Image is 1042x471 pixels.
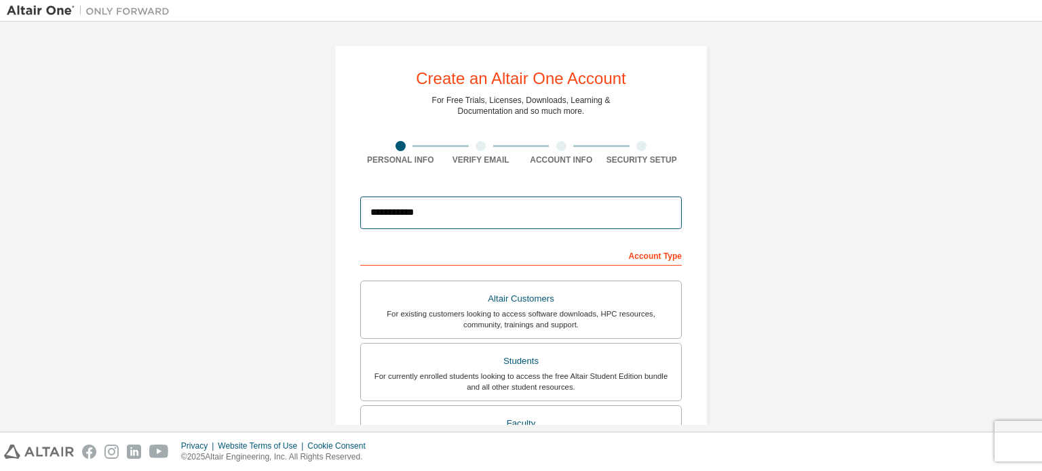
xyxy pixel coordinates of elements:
[602,155,682,165] div: Security Setup
[432,95,611,117] div: For Free Trials, Licenses, Downloads, Learning & Documentation and so much more.
[307,441,373,451] div: Cookie Consent
[416,70,626,87] div: Create an Altair One Account
[104,445,119,459] img: instagram.svg
[181,451,374,463] p: © 2025 Altair Engineering, Inc. All Rights Reserved.
[218,441,307,451] div: Website Terms of Use
[4,445,74,459] img: altair_logo.svg
[369,308,673,330] div: For existing customers looking to access software downloads, HPC resources, community, trainings ...
[7,4,176,18] img: Altair One
[369,289,673,308] div: Altair Customers
[127,445,141,459] img: linkedin.svg
[369,414,673,433] div: Faculty
[441,155,522,165] div: Verify Email
[360,244,682,266] div: Account Type
[181,441,218,451] div: Privacy
[369,371,673,392] div: For currently enrolled students looking to access the free Altair Student Edition bundle and all ...
[82,445,96,459] img: facebook.svg
[521,155,602,165] div: Account Info
[360,155,441,165] div: Personal Info
[369,352,673,371] div: Students
[149,445,169,459] img: youtube.svg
